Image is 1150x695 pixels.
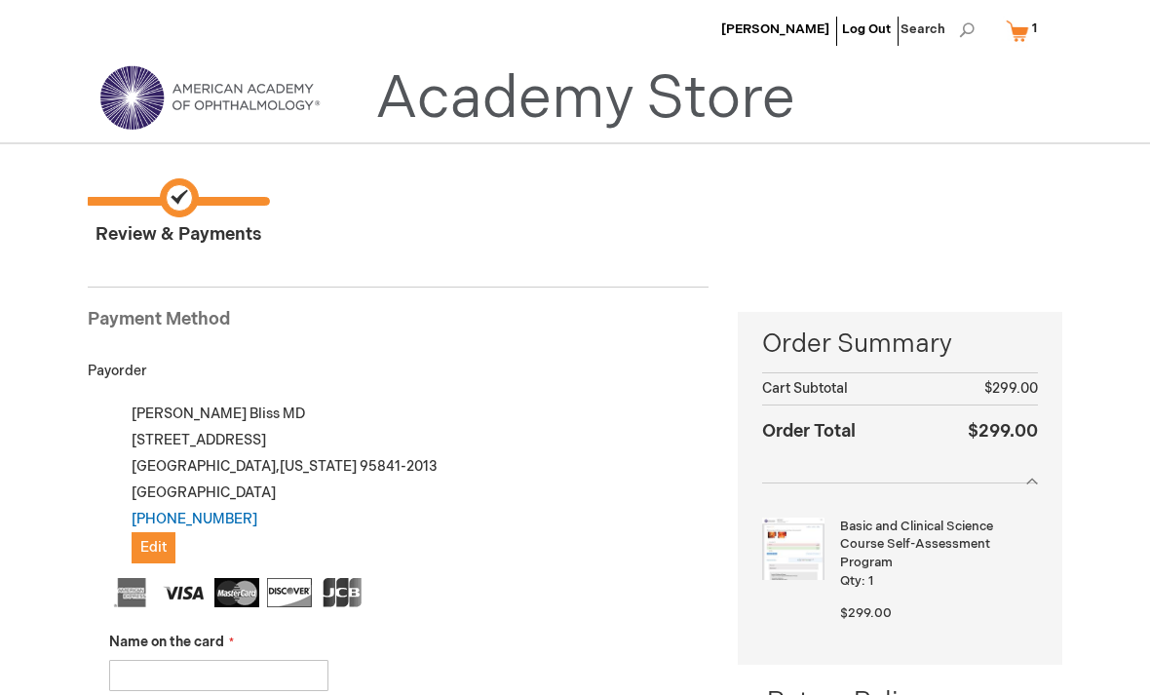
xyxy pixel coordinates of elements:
[214,578,259,607] img: MasterCard
[762,327,1038,372] span: Order Summary
[968,421,1038,442] span: $299.00
[840,573,862,589] span: Qty
[132,532,175,563] button: Edit
[721,21,829,37] a: [PERSON_NAME]
[840,518,1033,572] strong: Basic and Clinical Science Course Self-Assessment Program
[140,539,167,556] span: Edit
[901,10,975,49] span: Search
[109,634,224,650] span: Name on the card
[840,605,892,621] span: $299.00
[842,21,891,37] a: Log Out
[280,458,357,475] span: [US_STATE]
[109,401,709,563] div: [PERSON_NAME] Bliss MD [STREET_ADDRESS] [GEOGRAPHIC_DATA] , 95841-2013 [GEOGRAPHIC_DATA]
[88,307,709,342] div: Payment Method
[868,573,873,589] span: 1
[984,380,1038,397] span: $299.00
[88,178,268,248] span: Review & Payments
[1032,20,1037,36] span: 1
[762,518,824,580] img: Basic and Clinical Science Course Self-Assessment Program
[88,363,147,379] span: Payorder
[762,373,927,405] th: Cart Subtotal
[162,578,207,607] img: Visa
[762,416,856,444] strong: Order Total
[320,578,364,607] img: JCB
[267,578,312,607] img: Discover
[1002,14,1050,48] a: 1
[132,511,257,527] a: [PHONE_NUMBER]
[375,64,795,135] a: Academy Store
[109,578,154,607] img: American Express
